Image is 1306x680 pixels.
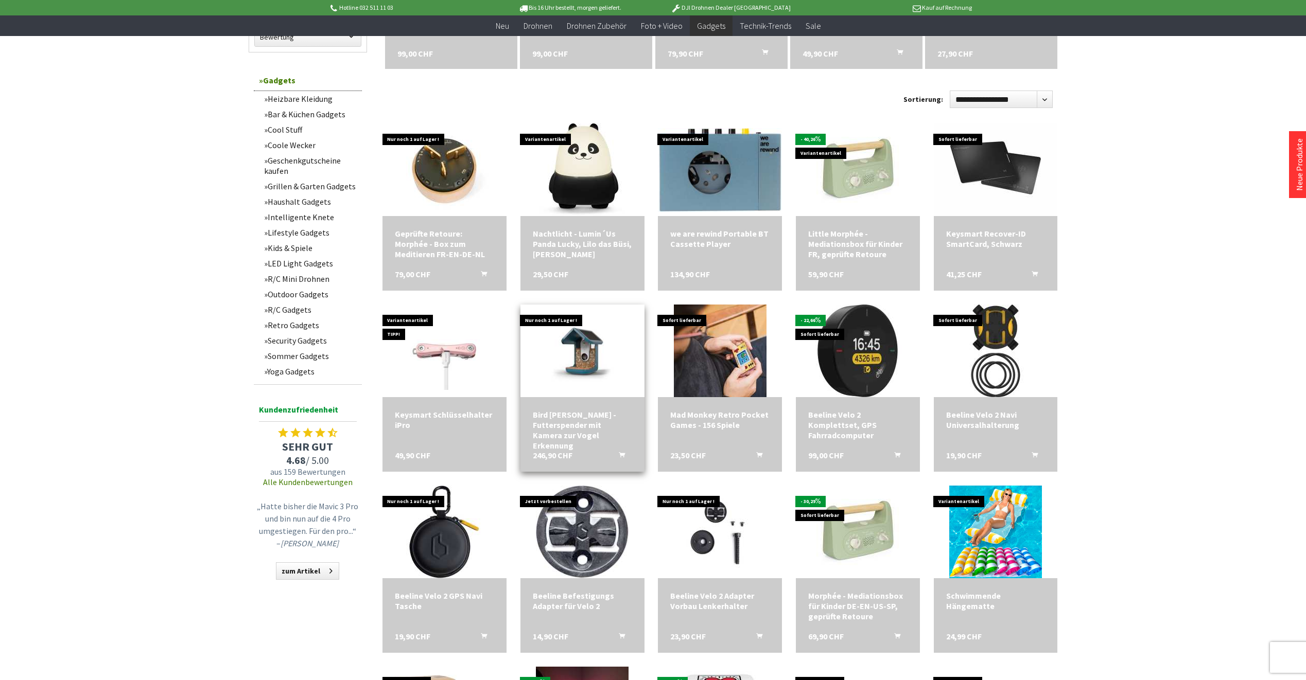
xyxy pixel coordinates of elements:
span: 29,50 CHF [533,269,568,279]
button: In den Warenkorb [882,631,907,645]
span: 246,90 CHF [533,450,572,460]
a: Heizbare Kleidung [259,91,362,106]
img: Nachtlicht - Lumin´Us Panda Lucky, Lilo das Büsi, Basil der Hase [539,123,625,216]
div: Beeline Velo 2 Adapter Vorbau Lenkerhalter [670,590,770,611]
div: Keysmart Recover-ID SmartCard, Schwarz [946,228,1046,249]
img: we are rewind Portable BT Cassette Player [658,128,782,211]
a: Gadgets [254,70,362,91]
div: Beeline Velo 2 Navi Universalhalterung [946,409,1046,430]
div: Beeline Velo 2 GPS Navi Tasche [395,590,494,611]
a: Gadgets [690,15,733,37]
p: Hotline 032 511 11 03 [329,2,490,14]
button: In den Warenkorb [468,631,493,645]
img: Beeline Velo 2 Navi Universalhalterung [949,305,1042,397]
img: Little Morphée - Mediationsbox für Kinder FR, geprüfte Retoure [816,129,899,211]
a: Geprüfte Retoure: Morphée - Box zum Meditieren FR-EN-DE-NL 79,00 CHF In den Warenkorb [395,228,494,259]
span: Foto + Video [641,21,683,31]
a: Sale [798,15,828,37]
button: In den Warenkorb [750,47,774,61]
span: Sale [806,21,821,31]
a: Morphée - Mediationsbox für Kinder DE-EN-US-SP, geprüfte Retoure 69,90 CHF In den Warenkorb [808,590,908,621]
div: Nachtlicht - Lumin´Us Panda Lucky, Lilo das Büsi, [PERSON_NAME] [533,228,632,259]
a: Yoga Gadgets [259,364,362,379]
div: Mad Monkey Retro Pocket Games - 156 Spiele [670,409,770,430]
div: Beeline Velo 2 Komplettset, GPS Fahrradcomputer [808,409,908,440]
a: Mad Monkey Retro Pocket Games - 156 Spiele 23,50 CHF In den Warenkorb [670,409,770,430]
span: Technik-Trends [740,21,791,31]
span: 27,90 CHF [937,47,973,60]
span: 4.68 [286,454,306,467]
span: 23,90 CHF [670,631,706,641]
div: we are rewind Portable BT Cassette Player [670,228,770,249]
a: Keysmart Recover-ID SmartCard, Schwarz 41,25 CHF In den Warenkorb [946,228,1046,249]
span: Kundenzufriedenheit [259,403,357,422]
button: In den Warenkorb [468,269,493,282]
img: Bird Buddy Vogelhaus - Futterspender mit Kamera zur Vogel Erkennung [520,312,645,390]
span: 24,99 CHF [946,631,982,641]
p: DJI Drohnen Dealer [GEOGRAPHIC_DATA] [650,2,811,14]
button: In den Warenkorb [1019,450,1044,463]
button: In den Warenkorb [882,450,907,463]
a: R/C Mini Drohnen [259,271,362,287]
a: Foto + Video [634,15,690,37]
span: 134,90 CHF [670,269,710,279]
a: Drohnen [516,15,560,37]
button: In den Warenkorb [744,450,769,463]
p: Bis 16 Uhr bestellt, morgen geliefert. [490,2,650,14]
img: Beeline Velo 2 Adapter Vorbau Lenkerhalter [674,486,767,578]
a: Alle Kundenbewertungen [263,477,353,487]
a: Bird [PERSON_NAME] - Futterspender mit Kamera zur Vogel Erkennung 246,90 CHF In den Warenkorb [533,409,632,451]
span: aus 159 Bewertungen [254,467,362,477]
button: In den Warenkorb [606,450,631,463]
a: Security Gadgets [259,333,362,348]
img: Geprüfte Retoure: Morphée - Box zum Meditieren FR-EN-DE-NL [398,123,491,216]
a: Drohnen Zubehör [560,15,634,37]
img: Morphée - Mediationsbox für Kinder DE-EN-US-SP, geprüfte Retoure [816,491,899,573]
img: Beeline Befestigungs Adapter für Velo 2 [536,486,629,578]
a: Neu [489,15,516,37]
a: Beeline Velo 2 Navi Universalhalterung 19,90 CHF In den Warenkorb [946,409,1046,430]
span: 99,00 CHF [532,47,568,60]
div: Morphée - Mediationsbox für Kinder DE-EN-US-SP, geprüfte Retoure [808,590,908,621]
a: Beeline Velo 2 Adapter Vorbau Lenkerhalter 23,90 CHF In den Warenkorb [670,590,770,611]
em: [PERSON_NAME] [281,538,339,548]
a: Technik-Trends [733,15,798,37]
span: Drohnen [524,21,552,31]
a: zum Artikel [276,562,339,580]
span: 41,25 CHF [946,269,982,279]
div: Little Morphée - Mediationsbox für Kinder FR, geprüfte Retoure [808,228,908,259]
div: Keysmart Schlüsselhalter iPro [395,409,494,430]
img: Mad Monkey Retro Pocket Games - 156 Spiele [674,305,767,397]
div: Schwimmende Hängematte [946,590,1046,611]
span: 69,90 CHF [808,631,844,641]
a: Beeline Befestigungs Adapter für Velo 2 14,90 CHF In den Warenkorb [533,590,632,611]
button: In den Warenkorb [744,631,769,645]
a: we are rewind Portable BT Cassette Player 134,90 CHF [670,228,770,249]
a: Retro Gadgets [259,317,362,333]
a: Outdoor Gadgets [259,287,362,302]
span: 19,90 CHF [395,631,430,641]
div: Bird [PERSON_NAME] - Futterspender mit Kamera zur Vogel Erkennung [533,409,632,451]
span: 14,90 CHF [533,631,568,641]
div: Beeline Befestigungs Adapter für Velo 2 [533,590,632,611]
a: Beeline Velo 2 Komplettset, GPS Fahrradcomputer 99,00 CHF In den Warenkorb [808,409,908,440]
div: Geprüfte Retoure: Morphée - Box zum Meditieren FR-EN-DE-NL [395,228,494,259]
a: Intelligente Knete [259,209,362,225]
a: Schwimmende Hängematte 24,99 CHF [946,590,1046,611]
a: Neue Produkte [1294,138,1304,191]
span: 49,90 CHF [395,450,430,460]
p: Kauf auf Rechnung [811,2,972,14]
span: Neu [496,21,509,31]
span: 79,00 CHF [395,269,430,279]
span: Gadgets [697,21,725,31]
span: 19,90 CHF [946,450,982,460]
span: Drohnen Zubehör [567,21,626,31]
span: 99,00 CHF [397,47,433,60]
button: In den Warenkorb [1019,269,1044,282]
img: Keysmart Schlüsselhalter iPro [382,312,507,390]
button: In den Warenkorb [884,47,909,61]
img: Beeline Velo 2 GPS Navi Tasche [398,486,491,578]
a: Cool Stuff [259,122,362,137]
span: SEHR GUT [254,439,362,454]
span: / 5.00 [254,454,362,467]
